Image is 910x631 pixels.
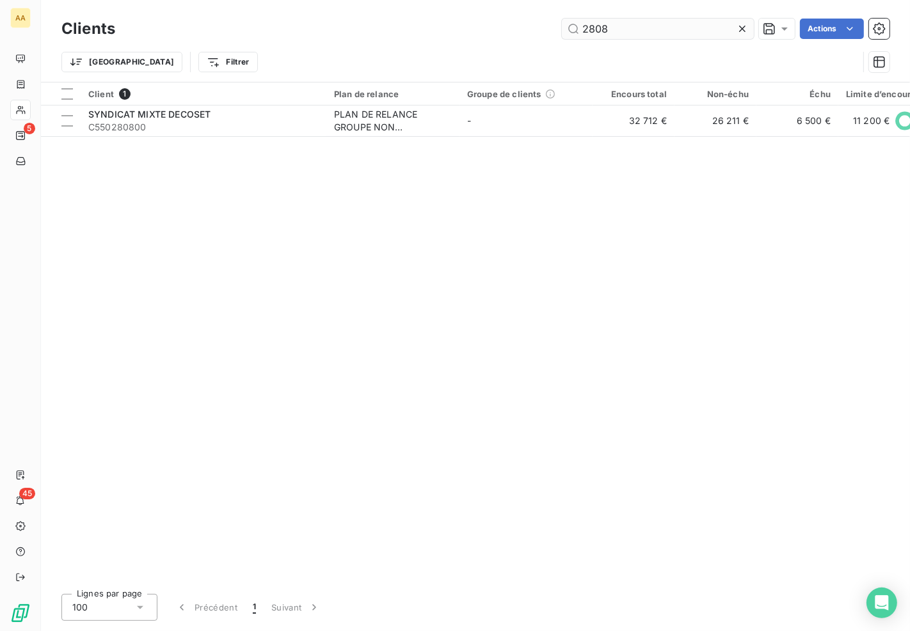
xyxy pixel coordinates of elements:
span: SYNDICAT MIXTE DECOSET [88,109,211,120]
td: 26 211 € [675,105,756,136]
td: 6 500 € [756,105,838,136]
span: C550280800 [88,121,319,134]
div: AA [10,8,31,28]
span: 11 200 € [853,114,890,127]
div: Open Intercom Messenger [866,588,897,618]
button: Suivant [264,594,328,621]
div: Encours total [600,89,667,99]
span: Groupe de clients [467,89,541,99]
input: Rechercher [562,19,754,39]
div: Plan de relance [334,89,452,99]
span: 1 [119,88,131,100]
button: Filtrer [198,52,257,72]
h3: Clients [61,17,115,40]
button: Actions [800,19,864,39]
span: 45 [19,488,35,499]
button: 1 [245,594,264,621]
button: [GEOGRAPHIC_DATA] [61,52,182,72]
span: - [467,115,471,126]
span: 1 [253,601,256,614]
div: PLAN DE RELANCE GROUPE NON AUTOMATIQUE [334,108,452,134]
img: Logo LeanPay [10,603,31,623]
span: 5 [24,123,35,134]
div: Non-échu [682,89,749,99]
span: 100 [72,601,88,614]
div: Échu [764,89,831,99]
span: Client [88,89,114,99]
button: Précédent [168,594,245,621]
td: 32 712 € [593,105,675,136]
